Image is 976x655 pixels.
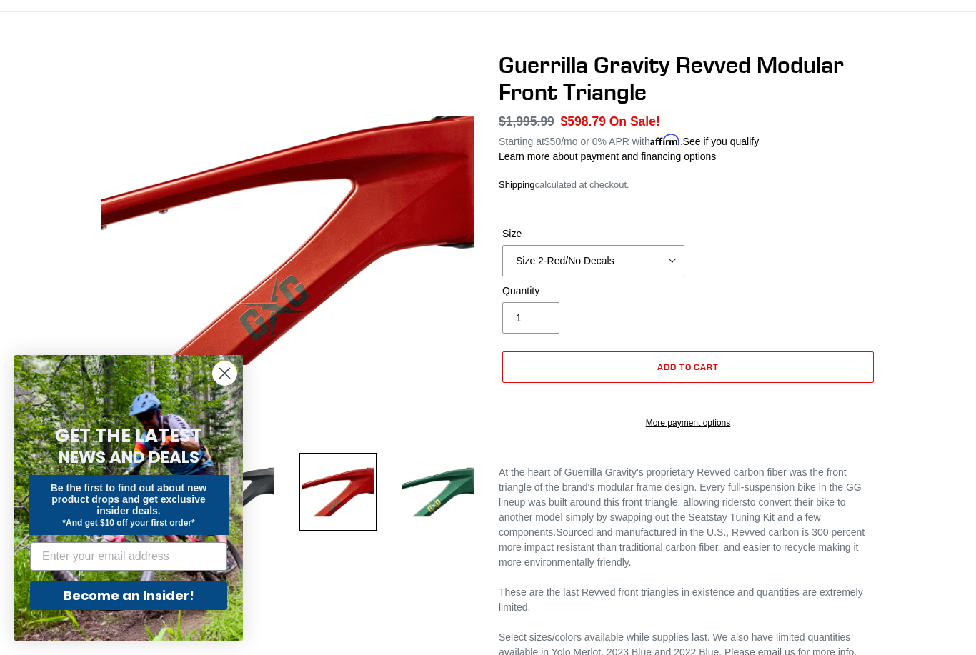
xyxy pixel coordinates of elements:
span: *And get $10 off your first order* [62,518,194,528]
div: These are the last Revved front triangles in existence and quantities are extremely limited. [499,585,877,615]
a: See if you qualify - Learn more about Affirm Financing (opens in modal) [683,136,760,147]
label: Size [502,226,684,241]
span: GET THE LATEST [55,423,202,449]
button: Add to cart [502,351,874,383]
span: Be the first to find out about new product drops and get exclusive insider deals. [51,482,207,516]
span: NEWS AND DEALS [59,446,199,469]
span: to convert their bike to another model simply by swapping out the Seatstay Tuning Kit and a few c... [499,496,846,538]
img: Load image into Gallery viewer, Guerrilla Gravity Revved Modular Front Triangle [399,453,477,531]
a: Shipping [499,179,535,191]
a: More payment options [502,416,874,429]
span: At the heart of Guerrilla Gravity's proprietary Revved carbon fiber was the front triangle of the... [499,466,862,508]
label: Quantity [502,284,684,299]
img: Load image into Gallery viewer, Guerrilla Gravity Revved Modular Front Triangle [299,453,377,531]
h1: Guerrilla Gravity Revved Modular Front Triangle [499,51,877,106]
div: Sourced and manufactured in the U.S., Revved carbon is 300 percent more impact resistant than tra... [499,465,877,570]
div: calculated at checkout. [499,178,877,192]
s: $1,995.99 [499,114,554,129]
p: Starting at /mo or 0% APR with . [499,131,759,149]
input: Enter your email address [30,542,227,571]
span: $50 [544,136,561,147]
span: $598.79 [561,114,606,129]
span: On Sale! [609,112,660,131]
span: Add to cart [657,361,719,372]
span: Affirm [650,134,680,146]
button: Close dialog [212,361,237,386]
a: Learn more about payment and financing options [499,151,716,162]
button: Become an Insider! [30,581,227,610]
